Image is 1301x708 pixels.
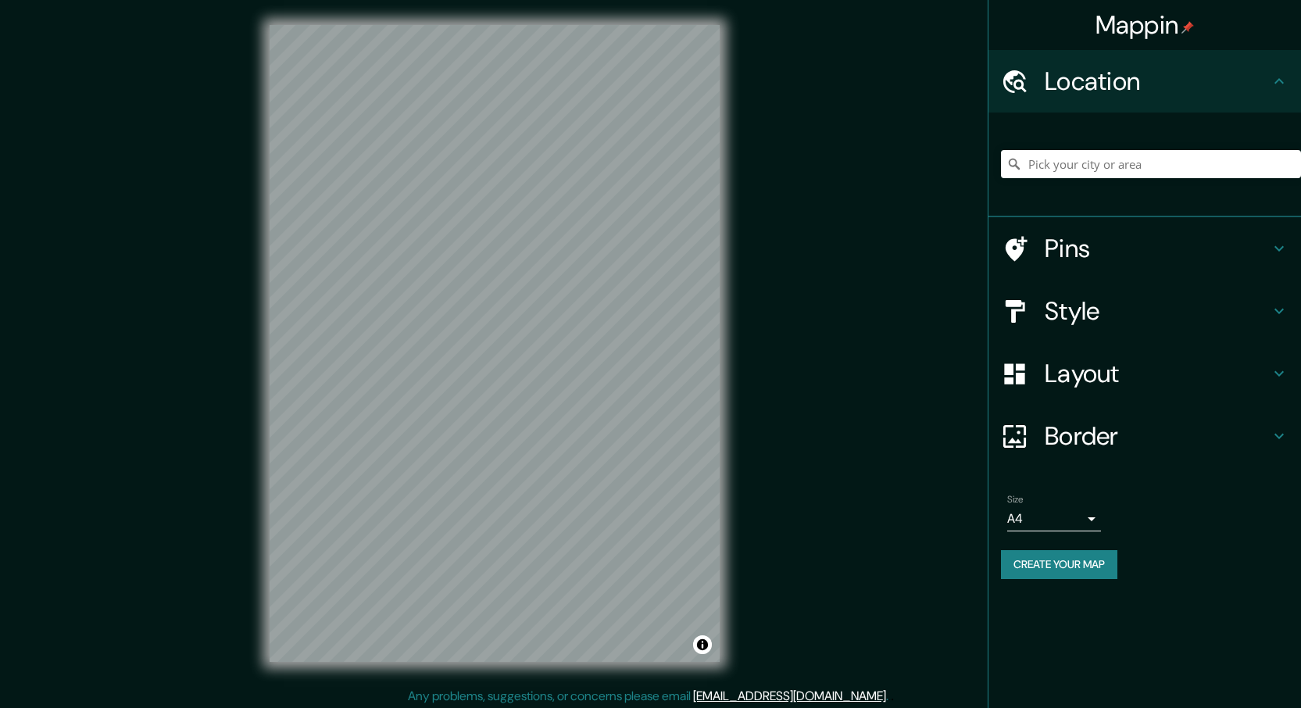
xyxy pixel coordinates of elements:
[1001,550,1117,579] button: Create your map
[1162,647,1284,691] iframe: Help widget launcher
[988,50,1301,113] div: Location
[1181,21,1194,34] img: pin-icon.png
[988,405,1301,467] div: Border
[1045,358,1270,389] h4: Layout
[1095,9,1195,41] h4: Mappin
[693,635,712,654] button: Toggle attribution
[988,217,1301,280] div: Pins
[270,25,720,662] canvas: Map
[1045,295,1270,327] h4: Style
[408,687,888,706] p: Any problems, suggestions, or concerns please email .
[1045,66,1270,97] h4: Location
[1001,150,1301,178] input: Pick your city or area
[1007,493,1024,506] label: Size
[1045,233,1270,264] h4: Pins
[988,280,1301,342] div: Style
[693,688,886,704] a: [EMAIL_ADDRESS][DOMAIN_NAME]
[1045,420,1270,452] h4: Border
[888,687,891,706] div: .
[1007,506,1101,531] div: A4
[988,342,1301,405] div: Layout
[891,687,894,706] div: .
